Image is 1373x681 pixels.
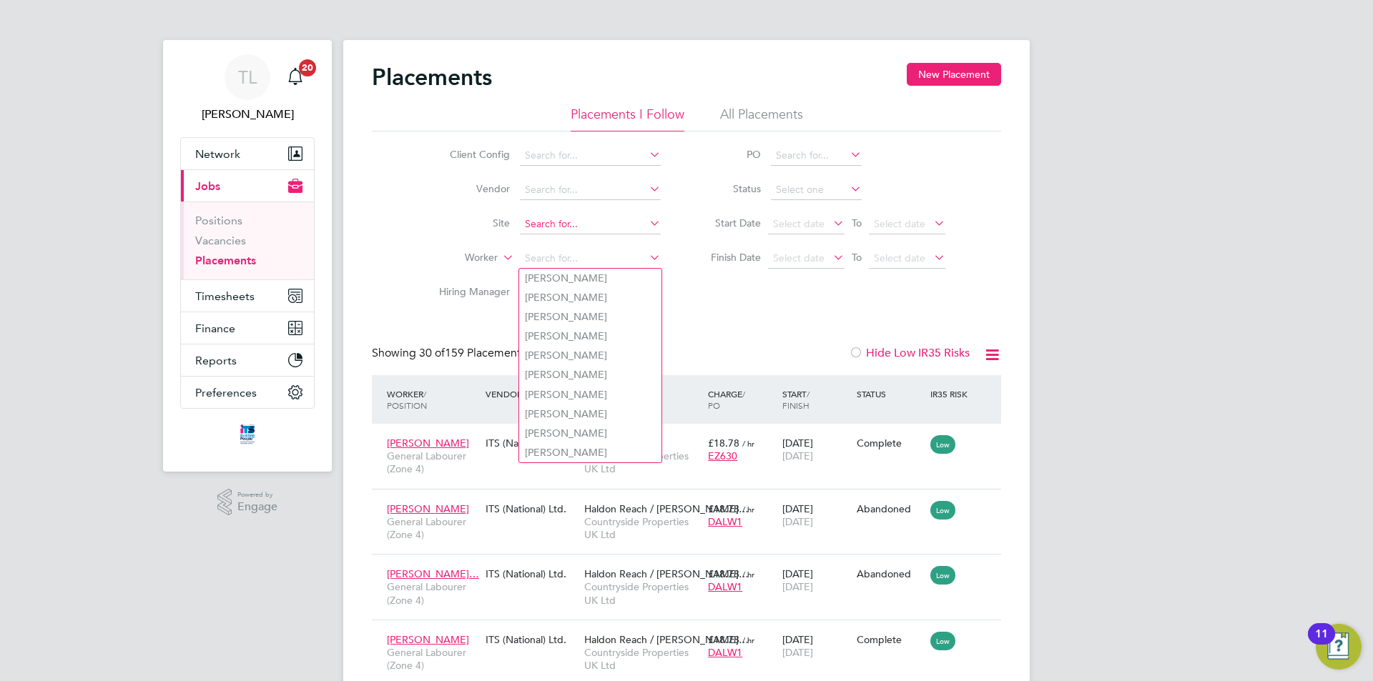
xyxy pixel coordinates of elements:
span: 20 [299,59,316,76]
li: All Placements [720,106,803,131]
span: Preferences [195,386,257,399]
a: TL[PERSON_NAME] [180,54,315,123]
div: [DATE] [779,560,853,600]
div: ITS (National) Ltd. [482,429,581,457]
span: Select date [773,217,825,230]
span: Low [930,566,955,585]
span: DALW1 [708,646,742,659]
span: [PERSON_NAME]… [387,567,479,580]
label: Status [697,182,761,195]
a: Vacancies [195,234,246,247]
li: [PERSON_NAME] [519,443,661,462]
div: Vendor [482,381,581,407]
span: General Labourer (Zone 4) [387,580,478,606]
button: Timesheets [181,280,314,312]
span: General Labourer (Zone 4) [387,515,478,541]
div: Abandoned [857,502,924,515]
input: Select one [771,180,862,200]
div: Worker [383,381,482,418]
span: £18.78 [708,502,739,515]
span: / hr [742,569,754,580]
li: [PERSON_NAME] [519,327,661,346]
div: 11 [1315,634,1328,652]
label: PO [697,148,761,161]
span: To [847,214,866,232]
label: Finish Date [697,251,761,264]
li: [PERSON_NAME] [519,288,661,307]
span: £18.78 [708,567,739,580]
span: TL [238,68,257,86]
span: / hr [742,438,754,449]
span: Low [930,501,955,520]
a: Powered byEngage [217,489,278,516]
a: [PERSON_NAME]General Labourer (Zone 4)ITS (National) Ltd.BridportCountryside Properties UK Ltd£18... [383,429,1001,441]
div: Abandoned [857,567,924,580]
input: Search for... [771,146,862,166]
label: Start Date [697,217,761,229]
span: [DATE] [782,580,813,593]
input: Search for... [520,249,661,269]
span: Engage [237,501,277,513]
span: [PERSON_NAME] [387,437,469,449]
label: Site [428,217,510,229]
div: IR35 Risk [927,381,976,407]
div: Charge [704,381,779,418]
span: Select date [874,217,925,230]
span: DALW1 [708,515,742,528]
a: Go to home page [180,423,315,446]
label: Worker [415,251,498,265]
button: Open Resource Center, 11 new notifications [1316,624,1362,670]
li: Placements I Follow [571,106,684,131]
label: Hide Low IR35 Risks [849,346,970,360]
span: Countryside Properties UK Ltd [584,580,701,606]
div: ITS (National) Ltd. [482,626,581,653]
a: 20 [281,54,310,100]
label: Hiring Manager [428,285,510,298]
div: Complete [857,437,924,449]
span: Powered by [237,489,277,501]
span: General Labourer (Zone 4) [387,646,478,672]
nav: Main navigation [163,40,332,472]
span: / hr [742,635,754,645]
span: [DATE] [782,449,813,462]
img: itsconstruction-logo-retina.png [237,423,257,446]
button: New Placement [907,63,1001,86]
div: [DATE] [779,429,853,469]
button: Preferences [181,377,314,408]
span: [PERSON_NAME] [387,633,469,646]
label: Client Config [428,148,510,161]
span: / hr [742,504,754,515]
a: [PERSON_NAME]…General Labourer (Zone 4)ITS (National) Ltd.Haldon Reach / [PERSON_NAME]…Countrysid... [383,560,1001,572]
li: [PERSON_NAME] [519,269,661,288]
div: Complete [857,633,924,646]
div: [DATE] [779,495,853,535]
span: Countryside Properties UK Ltd [584,646,701,672]
span: / Finish [782,388,809,411]
li: [PERSON_NAME] [519,385,661,404]
span: Finance [195,322,235,335]
li: [PERSON_NAME] [519,365,661,384]
li: [PERSON_NAME] [519,307,661,327]
a: Placements [195,254,256,267]
span: To [847,248,866,267]
span: £18.78 [708,633,739,646]
label: Vendor [428,182,510,195]
button: Network [181,138,314,169]
span: Haldon Reach / [PERSON_NAME]… [584,567,749,580]
span: / PO [708,388,745,411]
span: Haldon Reach / [PERSON_NAME]… [584,502,749,515]
button: Reports [181,344,314,376]
span: / Position [387,388,427,411]
span: Low [930,435,955,454]
span: Select date [773,252,825,264]
span: Low [930,632,955,650]
input: Search for... [520,180,661,200]
div: Showing [372,346,528,361]
div: Jobs [181,202,314,279]
h2: Placements [372,63,492,91]
span: DALW1 [708,580,742,593]
button: Finance [181,312,314,344]
span: EZ630 [708,449,737,462]
div: [DATE] [779,626,853,666]
div: ITS (National) Ltd. [482,495,581,522]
